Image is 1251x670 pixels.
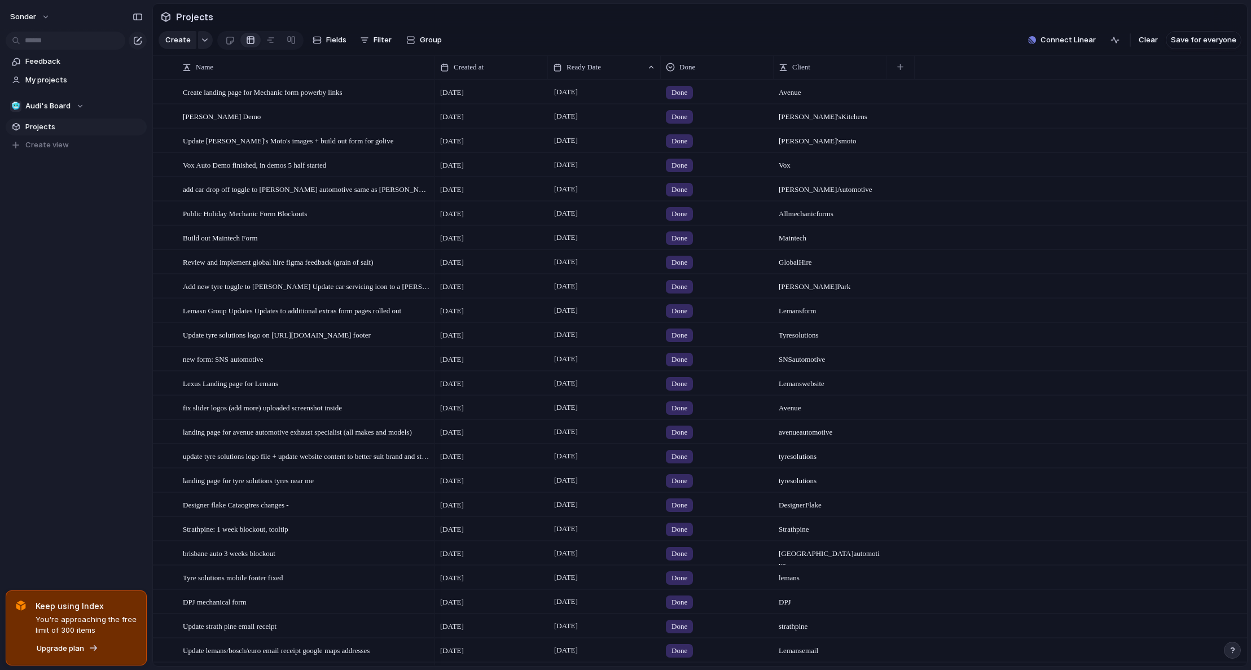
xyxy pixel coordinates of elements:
[551,498,581,511] span: [DATE]
[183,449,431,462] span: update tyre solutions logo file + update website content to better suit brand and store locations
[551,546,581,560] span: [DATE]
[183,231,258,244] span: Build out Maintech Form
[10,100,21,112] div: 🥶
[183,134,393,147] span: Update [PERSON_NAME]'s Moto's images + build out form for golive
[551,352,581,366] span: [DATE]
[551,110,581,123] span: [DATE]
[671,208,687,220] span: Done
[420,34,442,46] span: Group
[440,135,464,147] span: [DATE]
[374,34,392,46] span: Filter
[774,396,886,414] span: Avenue
[774,105,886,122] span: [PERSON_NAME]'s Kitchens
[183,546,275,559] span: brisbane auto 3 weeks blockout
[10,11,36,23] span: sonder
[440,645,464,656] span: [DATE]
[551,643,581,657] span: [DATE]
[774,348,886,365] span: SNS automotive
[440,233,464,244] span: [DATE]
[183,571,283,584] span: Tyre solutions mobile footer fixed
[183,255,374,268] span: Review and implement global hire figma feedback (grain of salt)
[774,590,886,608] span: DPJ
[25,100,71,112] span: Audi's Board
[25,139,69,151] span: Create view
[671,597,687,608] span: Done
[671,330,687,341] span: Done
[440,524,464,535] span: [DATE]
[183,304,401,317] span: Lemasn Group Updates Updates to additional extras form pages rolled out
[401,31,447,49] button: Group
[440,451,464,462] span: [DATE]
[33,641,102,656] button: Upgrade plan
[671,160,687,171] span: Done
[671,257,687,268] span: Done
[159,31,196,49] button: Create
[183,352,264,365] span: new form: SNS automotive
[774,421,886,438] span: avenue automotive
[774,81,886,98] span: Avenue
[774,469,886,487] span: tyre solutions
[774,202,886,220] span: All mechanic forms
[1041,34,1096,46] span: Connect Linear
[671,621,687,632] span: Done
[454,62,484,73] span: Created at
[671,378,687,389] span: Done
[671,233,687,244] span: Done
[440,354,464,365] span: [DATE]
[671,281,687,292] span: Done
[671,402,687,414] span: Done
[792,62,810,73] span: Client
[671,135,687,147] span: Done
[440,548,464,559] span: [DATE]
[1134,31,1162,49] button: Clear
[183,425,412,438] span: landing page for avenue automotive exhaust specialist (all makes and models)
[671,111,687,122] span: Done
[774,323,886,341] span: Tyre solutions
[440,597,464,608] span: [DATE]
[5,8,56,26] button: sonder
[551,595,581,608] span: [DATE]
[440,208,464,220] span: [DATE]
[36,600,137,612] span: Keep using Index
[774,639,886,656] span: Lemans email
[183,474,314,487] span: landing page for tyre solutions tyres near me
[774,445,886,462] span: tyre solutions
[551,207,581,220] span: [DATE]
[174,7,216,27] span: Projects
[25,121,143,133] span: Projects
[36,614,137,636] span: You're approaching the free limit of 300 items
[671,475,687,487] span: Done
[551,328,581,341] span: [DATE]
[671,500,687,511] span: Done
[551,231,581,244] span: [DATE]
[183,182,431,195] span: add car drop off toggle to [PERSON_NAME] automotive same as [PERSON_NAME] stay overnight for cale...
[671,87,687,98] span: Done
[183,158,326,171] span: Vox Auto Demo finished, in demos 5 half started
[551,474,581,487] span: [DATE]
[6,137,147,154] button: Create view
[551,255,581,269] span: [DATE]
[551,619,581,633] span: [DATE]
[551,304,581,317] span: [DATE]
[774,493,886,511] span: Designer Flake
[551,401,581,414] span: [DATE]
[183,498,289,511] span: Designer flake Cataogires changes -
[183,643,370,656] span: Update lemans/bosch/euro email receipt google maps addresses
[671,427,687,438] span: Done
[774,542,886,571] span: [GEOGRAPHIC_DATA] automotive
[183,522,288,535] span: Strathpine: 1 week blockout, tooltip
[774,129,886,147] span: [PERSON_NAME]'s moto
[679,62,695,73] span: Done
[1166,31,1241,49] button: Save for everyone
[440,621,464,632] span: [DATE]
[355,31,396,49] button: Filter
[183,279,431,292] span: Add new tyre toggle to [PERSON_NAME] Update car servicing icon to a [PERSON_NAME] Make trye ‘’tyr...
[183,110,261,122] span: [PERSON_NAME] Demo
[1171,34,1236,46] span: Save for everyone
[774,615,886,632] span: strathpine
[774,251,886,268] span: Global Hire
[1024,32,1100,49] button: Connect Linear
[37,643,84,654] span: Upgrade plan
[440,111,464,122] span: [DATE]
[671,305,687,317] span: Done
